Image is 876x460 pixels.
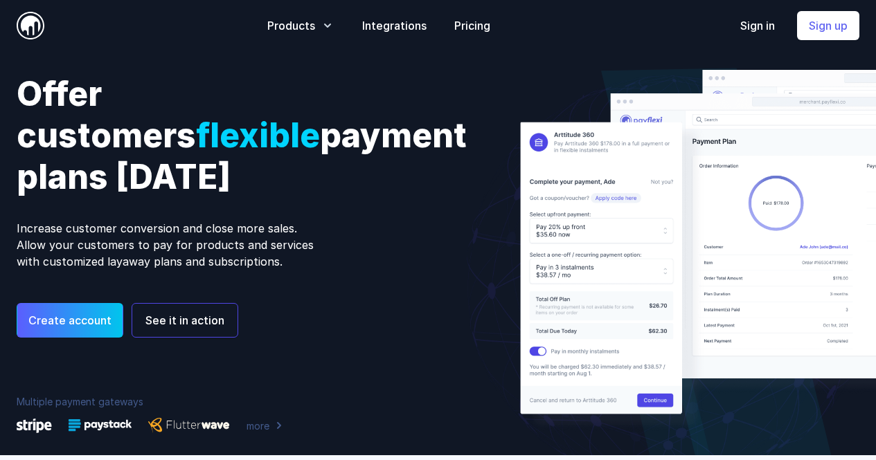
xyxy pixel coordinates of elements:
[247,418,269,433] span: more
[17,73,327,198] span: Offer customers payment plans [DATE]
[196,115,320,156] span: flexible
[17,220,327,270] p: Increase customer conversion and close more sales. Allow your customers to pay for products and s...
[740,17,775,34] a: Sign in
[69,419,132,432] img: Paystack
[467,75,876,455] img: Global Network
[267,17,315,34] span: Products
[148,418,230,433] img: Flutterwave
[17,418,52,433] img: Stripe
[797,11,859,40] a: Sign up
[362,17,427,34] a: Integrations
[601,68,832,455] img: hero-highlight.svg
[17,396,143,407] span: Multiple payment gateways
[454,17,490,34] a: Pricing
[17,303,123,338] a: Create account
[132,303,238,338] button: See it in action
[267,17,334,34] button: Products
[17,12,44,39] img: PayFlexi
